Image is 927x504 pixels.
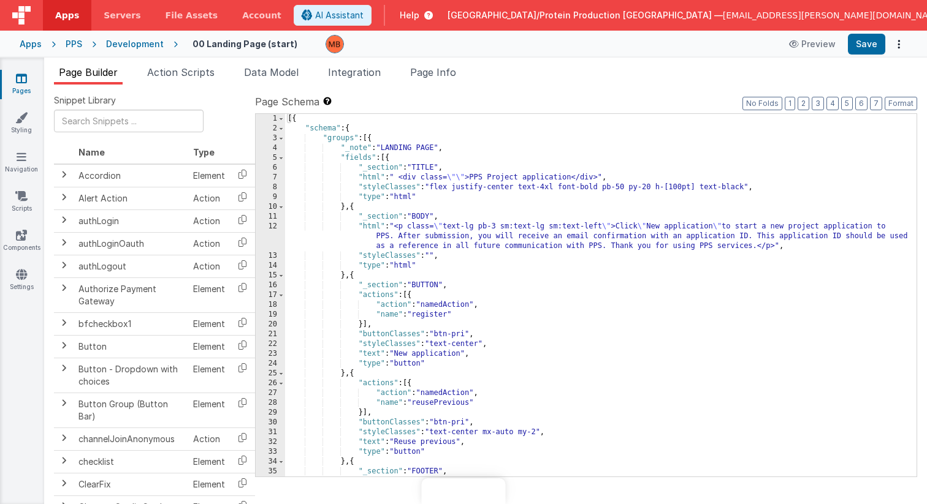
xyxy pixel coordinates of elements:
[256,388,285,398] div: 27
[188,187,230,209] td: Action
[188,427,230,450] td: Action
[256,163,285,173] div: 6
[78,147,105,157] span: Name
[785,97,795,110] button: 1
[326,36,343,53] img: 22b82fb008fd85684660a9cfc8b42302
[74,255,188,277] td: authLogout
[256,143,285,153] div: 4
[147,66,215,78] span: Action Scripts
[74,450,188,473] td: checklist
[256,173,285,182] div: 7
[188,450,230,473] td: Element
[256,124,285,134] div: 2
[256,398,285,408] div: 28
[74,393,188,427] td: Button Group (Button Bar)
[410,66,456,78] span: Page Info
[104,9,140,21] span: Servers
[106,38,164,50] div: Development
[812,97,824,110] button: 3
[244,66,299,78] span: Data Model
[74,358,188,393] td: Button - Dropdown with choices
[256,408,285,418] div: 29
[870,97,882,110] button: 7
[742,97,782,110] button: No Folds
[798,97,809,110] button: 2
[74,209,188,232] td: authLogin
[890,36,907,53] button: Options
[74,427,188,450] td: channelJoinAnonymous
[256,212,285,222] div: 11
[256,192,285,202] div: 9
[74,335,188,358] td: Button
[256,222,285,251] div: 12
[54,110,204,132] input: Search Snippets ...
[256,153,285,163] div: 5
[188,255,230,277] td: Action
[826,97,839,110] button: 4
[188,393,230,427] td: Element
[256,369,285,378] div: 25
[256,202,285,212] div: 10
[422,478,506,504] iframe: Marker.io feedback button
[74,164,188,187] td: Accordion
[188,358,230,393] td: Element
[256,300,285,310] div: 18
[315,9,364,21] span: AI Assistant
[256,310,285,320] div: 19
[59,66,118,78] span: Page Builder
[256,447,285,457] div: 33
[74,277,188,312] td: Authorize Payment Gateway
[328,66,381,78] span: Integration
[188,335,230,358] td: Element
[256,329,285,339] div: 21
[256,280,285,290] div: 16
[256,418,285,427] div: 30
[188,209,230,232] td: Action
[193,147,215,157] span: Type
[188,164,230,187] td: Element
[256,349,285,359] div: 23
[188,312,230,335] td: Element
[74,232,188,255] td: authLoginOauth
[885,97,917,110] button: Format
[256,457,285,467] div: 34
[256,378,285,388] div: 26
[193,39,297,48] h4: 00 Landing Page (start)
[256,320,285,329] div: 20
[74,473,188,495] td: ClearFix
[74,187,188,209] td: Alert Action
[188,473,230,495] td: Element
[256,359,285,369] div: 24
[256,467,285,476] div: 35
[256,182,285,192] div: 8
[66,38,82,50] div: PPS
[782,34,843,54] button: Preview
[256,134,285,143] div: 3
[188,277,230,312] td: Element
[841,97,853,110] button: 5
[74,312,188,335] td: bfcheckbox1
[54,94,116,107] span: Snippet Library
[848,34,885,55] button: Save
[256,271,285,280] div: 15
[20,38,42,50] div: Apps
[294,5,372,26] button: AI Assistant
[256,290,285,300] div: 17
[400,9,419,21] span: Help
[256,114,285,124] div: 1
[255,94,319,109] span: Page Schema
[855,97,868,110] button: 6
[256,437,285,447] div: 32
[256,261,285,271] div: 14
[55,9,79,21] span: Apps
[448,9,723,21] span: [GEOGRAPHIC_DATA]/Protein Production [GEOGRAPHIC_DATA] —
[166,9,218,21] span: File Assets
[256,251,285,261] div: 13
[256,339,285,349] div: 22
[256,427,285,437] div: 31
[188,232,230,255] td: Action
